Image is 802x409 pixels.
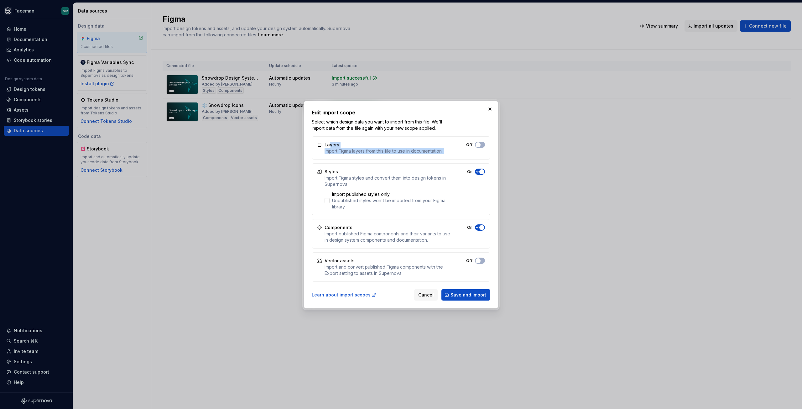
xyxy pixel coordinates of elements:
h2: Edit import scope [312,109,490,116]
a: Learn about import scopes [312,292,376,298]
label: On [467,225,472,230]
div: Import and convert published Figma components with the Export setting to assets in Supernova. [325,264,450,276]
div: Import published styles only [332,191,451,197]
div: Vector assets [325,258,355,264]
div: Components [325,224,352,231]
div: Styles [325,169,338,175]
div: Layers [325,142,339,148]
p: Select which design data you want to import from this file. We'll import data from the file again... [312,119,448,131]
label: Off [466,258,472,263]
div: Import published Figma components and their variants to use in design system components and docum... [325,231,451,243]
button: Save and import [441,289,490,301]
span: Cancel [418,292,434,298]
button: Cancel [414,289,438,301]
label: On [467,169,472,174]
div: Import Figma layers from this file to use in documentation. [325,148,443,154]
div: Import Figma styles and convert them into design tokens in Supernova. [325,175,451,187]
div: Unpublished styles won't be imported from your Figma library [332,197,451,210]
label: Off [466,142,472,147]
span: Save and import [450,292,486,298]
